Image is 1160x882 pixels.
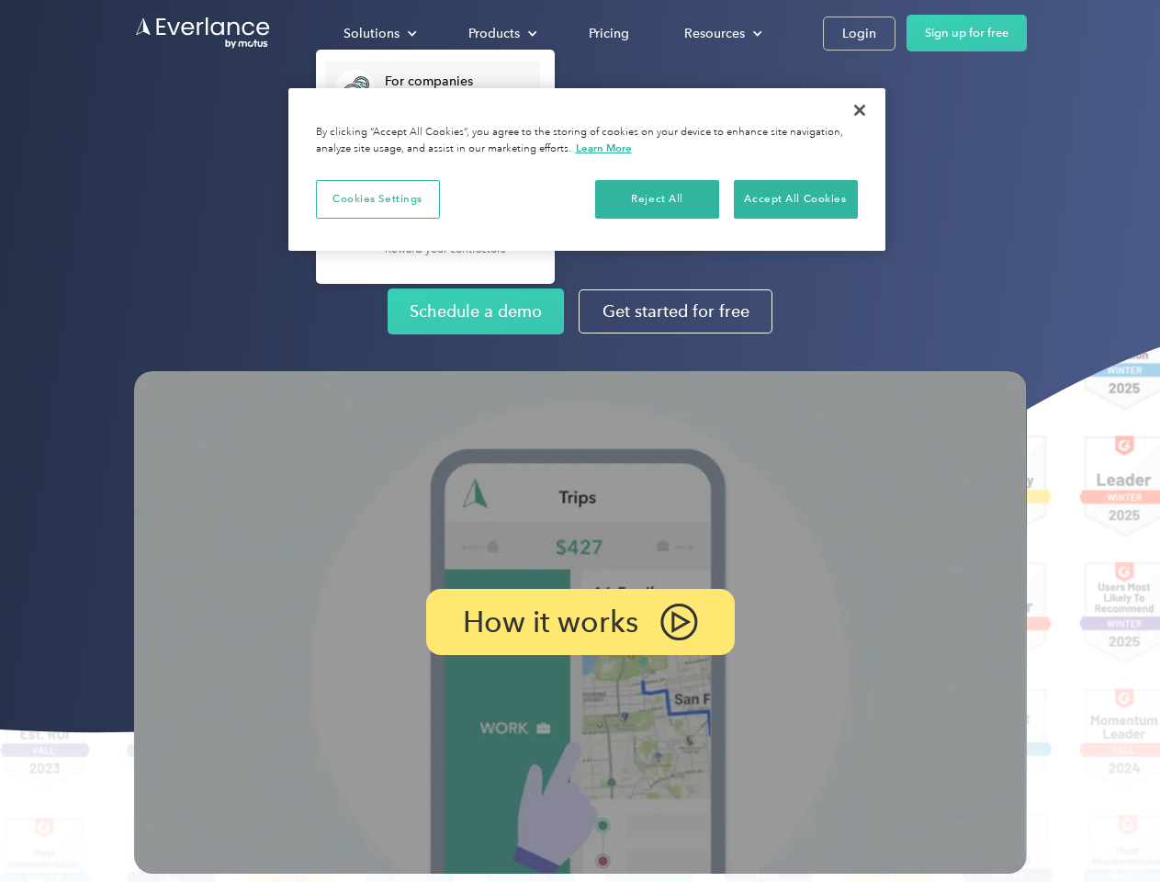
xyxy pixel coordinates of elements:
[907,15,1027,51] a: Sign up for free
[684,22,745,45] div: Resources
[385,73,531,91] div: For companies
[589,22,629,45] div: Pricing
[468,22,520,45] div: Products
[388,288,564,334] a: Schedule a demo
[134,16,272,51] a: Go to homepage
[343,22,400,45] div: Solutions
[135,109,228,148] input: Submit
[579,289,772,334] a: Get started for free
[316,125,858,157] div: By clicking “Accept All Cookies”, you agree to the storing of cookies on your device to enhance s...
[450,17,552,50] div: Products
[570,17,648,50] a: Pricing
[823,17,895,51] a: Login
[463,611,638,633] p: How it works
[595,180,719,219] button: Reject All
[316,50,555,284] nav: Solutions
[288,88,885,251] div: Privacy
[325,61,540,120] a: For companiesEasy vehicle reimbursements
[316,180,440,219] button: Cookies Settings
[666,17,777,50] div: Resources
[734,180,858,219] button: Accept All Cookies
[576,141,632,154] a: More information about your privacy, opens in a new tab
[839,90,880,130] button: Close
[325,17,432,50] div: Solutions
[842,22,876,45] div: Login
[288,88,885,251] div: Cookie banner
